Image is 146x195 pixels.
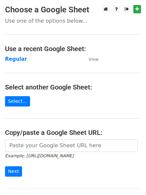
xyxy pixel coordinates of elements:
[5,139,138,152] input: Paste your Google Sheet URL here
[82,56,99,62] a: View
[89,57,99,62] small: View
[5,45,141,53] h4: Use a recent Google Sheet:
[5,83,141,91] h4: Select another Google Sheet:
[5,5,141,15] h3: Choose a Google Sheet
[5,153,74,158] small: Example: [URL][DOMAIN_NAME]
[5,166,22,177] input: Next
[5,96,30,107] a: Select...
[5,56,27,62] a: Regular
[5,129,141,137] h4: Copy/paste a Google Sheet URL:
[5,17,141,24] p: Use one of the options below...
